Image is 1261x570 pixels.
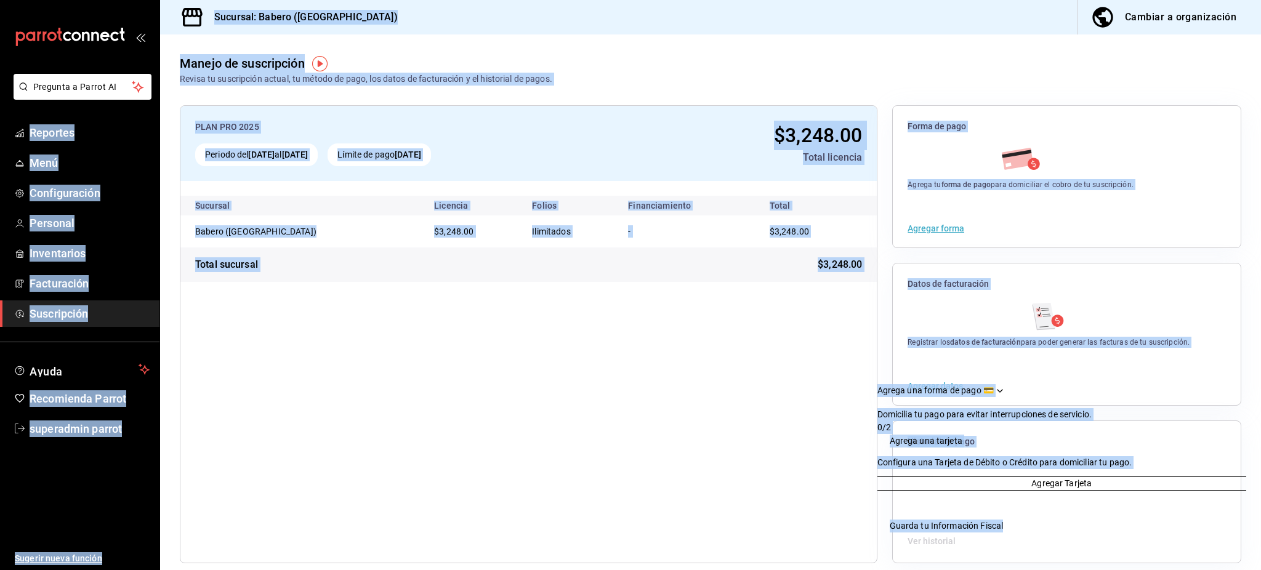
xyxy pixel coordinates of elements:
span: Suscripción [30,305,150,322]
td: - [618,215,754,247]
button: Expand Checklist [877,520,1246,532]
a: Pregunta a Parrot AI [9,89,151,102]
div: Manejo de suscripción [180,54,305,73]
p: Domicilia tu pago para evitar interrupciones de servicio. [877,408,1092,421]
button: Pregunta a Parrot AI [14,74,151,100]
div: 0/2 [877,421,891,434]
h3: Sucursal: Babero ([GEOGRAPHIC_DATA]) [204,10,398,25]
button: Agregar forma [908,224,964,233]
th: Total [755,196,877,215]
button: open_drawer_menu [135,32,145,42]
span: $3,248.00 [434,227,473,236]
span: Facturación [30,275,150,292]
th: Financiamiento [618,196,754,215]
div: Cambiar a organización [1125,9,1236,26]
span: superadmin parrot [30,420,150,437]
span: Inventarios [30,245,150,262]
div: Revisa tu suscripción actual, tu método de pago, los datos de facturación y el historial de pagos. [180,73,552,86]
button: Collapse Checklist [877,384,1246,434]
button: Agregar datos [908,382,963,390]
span: Sugerir nueva función [15,552,150,565]
img: Tooltip marker [312,56,328,71]
div: Sucursal [195,201,263,211]
span: Ayuda [30,362,134,377]
span: Personal [30,215,150,231]
div: Periodo del al [195,143,318,166]
th: Folios [522,196,618,215]
span: Menú [30,155,150,171]
strong: forma de pago [941,180,991,189]
span: Recomienda Parrot [30,390,150,407]
span: Agregar Tarjeta [1031,477,1092,490]
strong: [DATE] [248,150,275,159]
th: Licencia [424,196,522,215]
div: Drag to move checklist [877,384,1246,421]
span: Forma de pago [908,121,1226,132]
div: Guarda tu Información Fiscal [890,520,1004,532]
strong: [DATE] [282,150,308,159]
strong: datos de facturación [950,338,1021,347]
span: $3,248.00 [818,257,862,272]
td: Ilimitados [522,215,618,247]
div: PLAN PRO 2025 [195,121,598,134]
span: $3,248.00 [770,227,809,236]
div: Agrega una forma de pago 💳 [877,384,1246,555]
div: Límite de pago [328,143,431,166]
div: Agrega tu para domiciliar el cobro de tu suscripción. [908,179,1134,190]
strong: [DATE] [395,150,421,159]
span: Reportes [30,124,150,141]
span: Pregunta a Parrot AI [33,81,132,94]
div: Total sucursal [195,257,258,272]
button: Agregar Tarjeta [877,476,1246,491]
span: $3,248.00 [774,124,862,147]
button: Collapse Checklist [877,435,1246,448]
div: Agrega una tarjeta [890,435,962,448]
div: Total licencia [608,150,863,165]
span: Configuración [30,185,150,201]
div: Babero ([GEOGRAPHIC_DATA]) [195,225,318,238]
p: Configura una Tarjeta de Débito o Crédito para domiciliar tu pago. [877,456,1246,469]
div: Agrega una forma de pago 💳 [877,384,994,397]
div: Babero (Roma Norte) [195,225,318,238]
div: Registrar los para poder generar las facturas de tu suscripción. [908,337,1190,348]
span: Datos de facturación [908,278,1226,290]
